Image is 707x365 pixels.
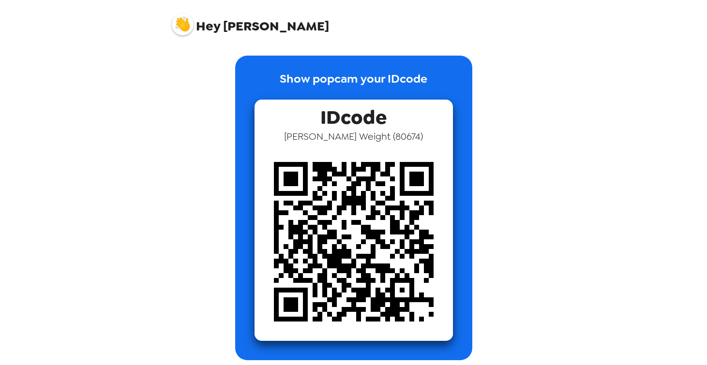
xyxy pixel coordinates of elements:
p: Show popcam your IDcode [280,70,427,100]
span: IDcode [320,100,387,130]
img: qr code [255,143,453,341]
img: profile pic [172,14,194,35]
span: Hey [196,17,220,35]
span: [PERSON_NAME] [172,9,329,33]
span: [PERSON_NAME] Weight ( 80674 ) [284,130,423,143]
